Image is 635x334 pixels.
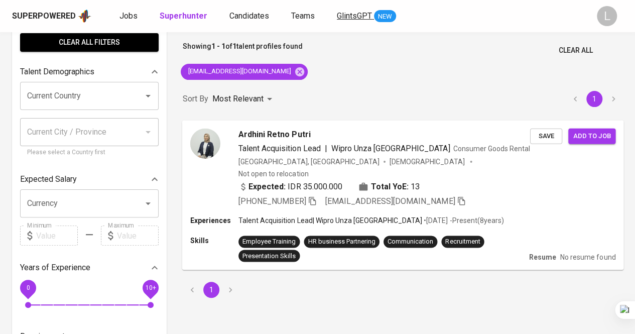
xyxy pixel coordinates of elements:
div: Communication [388,237,433,246]
img: app logo [78,9,91,24]
p: Talent Acquisition Lead | Wipro Unza [GEOGRAPHIC_DATA] [238,215,422,226]
div: [EMAIL_ADDRESS][DOMAIN_NAME] [181,64,308,80]
div: Recruitment [445,237,480,246]
div: IDR 35.000.000 [238,180,342,192]
nav: pagination navigation [566,91,623,107]
span: Teams [291,11,315,21]
span: 10+ [145,284,156,291]
span: NEW [374,12,396,22]
div: HR business Partnering [308,237,375,246]
p: Most Relevant [212,93,264,105]
button: page 1 [203,282,219,298]
button: page 1 [586,91,602,107]
img: a6017d5e76ccec80b333a5dbfdac2b24.jpeg [190,128,220,158]
p: Talent Demographics [20,66,94,78]
b: 1 - 1 [211,42,225,50]
b: Total YoE: [371,180,409,192]
p: Please select a Country first [27,148,152,158]
span: Jobs [119,11,138,21]
div: Expected Salary [20,169,159,189]
span: Ardhini Retno Putri [238,128,310,140]
p: No resume found [560,252,615,262]
a: Jobs [119,10,140,23]
b: 1 [232,42,236,50]
b: Expected: [248,180,286,192]
div: Most Relevant [212,90,276,108]
a: Superpoweredapp logo [12,9,91,24]
input: Value [117,226,159,246]
span: Clear All [559,44,593,57]
p: • [DATE] - Present ( 8 years ) [422,215,503,226]
span: Talent Acquisition Lead [238,143,320,153]
div: Talent Demographics [20,62,159,82]
a: Ardhini Retno PutriTalent Acquisition Lead|Wipro Unza [GEOGRAPHIC_DATA]Consumer Goods Rental[GEOG... [183,121,623,270]
span: GlintsGPT [337,11,372,21]
button: Clear All filters [20,33,159,52]
p: Showing of talent profiles found [183,41,303,60]
span: Save [535,130,557,142]
p: Expected Salary [20,173,77,185]
p: Sort By [183,93,208,105]
span: | [325,142,327,154]
span: Consumer Goods Rental [453,144,530,152]
a: Teams [291,10,317,23]
a: GlintsGPT NEW [337,10,396,23]
span: [PHONE_NUMBER] [238,196,306,206]
div: Presentation Skills [242,251,296,261]
span: Wipro Unza [GEOGRAPHIC_DATA] [331,143,450,153]
p: Not open to relocation [238,168,308,178]
nav: pagination navigation [183,282,240,298]
input: Value [36,226,78,246]
span: Candidates [229,11,269,21]
a: Superhunter [160,10,209,23]
button: Open [141,89,155,103]
button: Save [530,128,562,144]
span: Add to job [573,130,610,142]
div: [GEOGRAPHIC_DATA], [GEOGRAPHIC_DATA] [238,156,379,166]
button: Clear All [555,41,597,60]
p: Experiences [190,215,238,226]
button: Open [141,196,155,210]
div: Years of Experience [20,258,159,278]
div: Superpowered [12,11,76,22]
span: [DEMOGRAPHIC_DATA] [390,156,466,166]
span: 13 [411,180,420,192]
span: [EMAIL_ADDRESS][DOMAIN_NAME] [325,196,455,206]
b: Superhunter [160,11,207,21]
button: Add to job [568,128,615,144]
a: Candidates [229,10,271,23]
div: L [597,6,617,26]
div: Employee Training [242,237,296,246]
span: Clear All filters [28,36,151,49]
p: Years of Experience [20,262,90,274]
p: Resume [529,252,556,262]
span: 0 [26,284,30,291]
p: Skills [190,236,238,246]
span: [EMAIL_ADDRESS][DOMAIN_NAME] [181,67,297,76]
